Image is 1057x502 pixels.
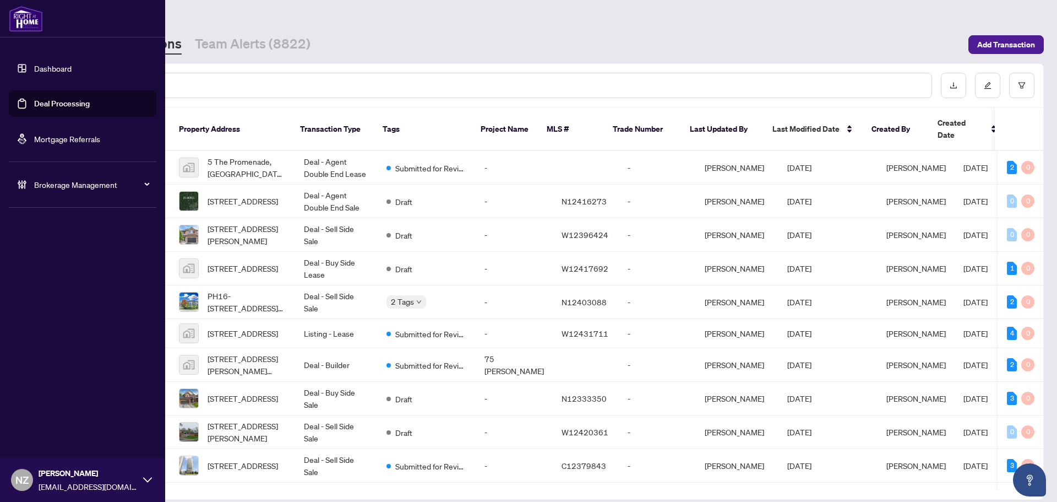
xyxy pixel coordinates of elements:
[1021,262,1034,275] div: 0
[1007,228,1017,241] div: 0
[963,328,988,338] span: [DATE]
[1021,161,1034,174] div: 0
[34,99,90,109] a: Deal Processing
[929,108,1006,151] th: Created Date
[208,262,278,274] span: [STREET_ADDRESS]
[1021,195,1034,208] div: 0
[963,230,988,240] span: [DATE]
[604,108,681,151] th: Trade Number
[963,263,988,273] span: [DATE]
[179,259,198,278] img: thumbnail-img
[696,348,778,382] td: [PERSON_NAME]
[39,481,138,493] span: [EMAIL_ADDRESS][DOMAIN_NAME]
[476,382,553,415] td: -
[179,293,198,311] img: thumbnail-img
[1021,425,1034,439] div: 0
[1021,228,1034,241] div: 0
[208,353,286,377] span: [STREET_ADDRESS][PERSON_NAME][PERSON_NAME][PERSON_NAME]
[886,427,946,437] span: [PERSON_NAME]
[619,382,696,415] td: -
[938,117,984,141] span: Created Date
[295,382,378,415] td: Deal - Buy Side Sale
[208,420,286,444] span: [STREET_ADDRESS][PERSON_NAME]
[984,82,991,89] span: edit
[787,196,811,206] span: [DATE]
[1007,392,1017,405] div: 3
[886,163,946,172] span: [PERSON_NAME]
[476,348,553,382] td: 75 [PERSON_NAME]
[963,427,988,437] span: [DATE]
[787,230,811,240] span: [DATE]
[395,263,412,275] span: Draft
[179,324,198,343] img: thumbnail-img
[1007,459,1017,472] div: 3
[179,423,198,441] img: thumbnail-img
[619,285,696,319] td: -
[34,134,100,144] a: Mortgage Referrals
[476,218,553,252] td: -
[963,461,988,471] span: [DATE]
[395,460,467,472] span: Submitted for Review
[696,415,778,449] td: [PERSON_NAME]
[395,427,412,439] span: Draft
[562,328,608,338] span: W12431711
[619,319,696,348] td: -
[886,196,946,206] span: [PERSON_NAME]
[764,108,863,151] th: Last Modified Date
[179,355,198,374] img: thumbnail-img
[208,392,278,404] span: [STREET_ADDRESS]
[208,327,278,339] span: [STREET_ADDRESS]
[886,230,946,240] span: [PERSON_NAME]
[208,460,278,472] span: [STREET_ADDRESS]
[787,163,811,172] span: [DATE]
[395,162,467,174] span: Submitted for Review
[1007,262,1017,275] div: 1
[787,461,811,471] span: [DATE]
[787,263,811,273] span: [DATE]
[1021,327,1034,340] div: 0
[787,328,811,338] span: [DATE]
[476,285,553,319] td: -
[476,151,553,185] td: -
[562,461,606,471] span: C12379843
[963,163,988,172] span: [DATE]
[562,393,607,403] span: N12333350
[696,285,778,319] td: [PERSON_NAME]
[696,382,778,415] td: [PERSON_NAME]
[179,389,198,408] img: thumbnail-img
[696,252,778,285] td: [PERSON_NAME]
[950,82,957,89] span: download
[562,263,608,273] span: W12417692
[619,218,696,252] td: -
[1021,295,1034,309] div: 0
[787,297,811,307] span: [DATE]
[562,297,607,307] span: N12403088
[179,158,198,177] img: thumbnail-img
[476,319,553,348] td: -
[34,63,72,73] a: Dashboard
[1007,295,1017,309] div: 2
[295,252,378,285] td: Deal - Buy Side Lease
[1007,425,1017,439] div: 0
[1009,73,1034,98] button: filter
[538,108,604,151] th: MLS #
[1007,327,1017,340] div: 4
[374,108,472,151] th: Tags
[476,252,553,285] td: -
[1021,358,1034,371] div: 0
[295,185,378,218] td: Deal - Agent Double End Sale
[195,35,310,55] a: Team Alerts (8822)
[179,225,198,244] img: thumbnail-img
[476,185,553,218] td: -
[476,415,553,449] td: -
[395,229,412,241] span: Draft
[1021,392,1034,405] div: 0
[295,218,378,252] td: Deal - Sell Side Sale
[886,297,946,307] span: [PERSON_NAME]
[787,427,811,437] span: [DATE]
[295,348,378,382] td: Deal - Builder
[619,151,696,185] td: -
[15,472,29,488] span: NZ
[9,6,43,32] img: logo
[1021,459,1034,472] div: 0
